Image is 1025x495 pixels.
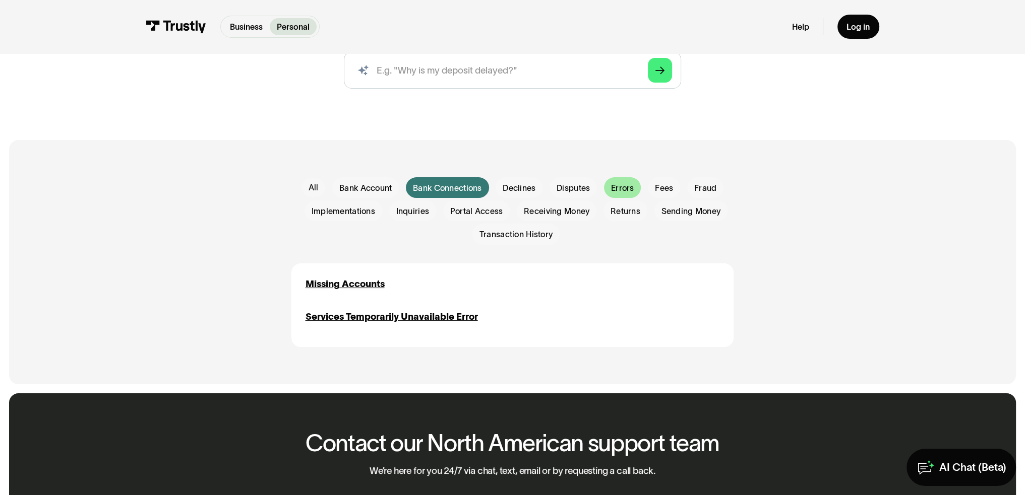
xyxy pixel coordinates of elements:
form: Email Form [291,177,734,245]
a: Services Temporarily Unavailable Error [306,310,478,324]
span: Receiving Money [524,205,589,217]
div: All [309,182,319,193]
span: Portal Access [450,205,503,217]
span: Declines [503,182,535,194]
form: Search [344,51,682,89]
div: Log in [847,22,870,32]
a: Business [223,18,270,35]
span: Implementations [312,205,375,217]
img: Trustly Logo [146,20,206,33]
p: We’re here for you 24/7 via chat, text, email or by requesting a call back. [370,465,655,476]
span: Inquiries [396,205,430,217]
span: Transaction History [479,229,553,240]
span: Fees [655,182,673,194]
span: Fraud [694,182,716,194]
span: Bank Connections [413,182,482,194]
span: Sending Money [661,205,720,217]
input: search [344,51,682,89]
div: AI Chat (Beta) [939,460,1006,474]
span: Disputes [557,182,590,194]
span: Errors [611,182,634,194]
a: AI Chat (Beta) [907,449,1015,486]
h2: Contact our North American support team [306,431,719,456]
span: Bank Account [339,182,392,194]
span: Returns [611,205,640,217]
a: Missing Accounts [306,277,385,291]
p: Business [230,21,263,33]
a: All [302,178,326,197]
a: Log in [837,15,879,39]
a: Help [792,22,809,32]
p: Personal [277,21,310,33]
a: Personal [270,18,317,35]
